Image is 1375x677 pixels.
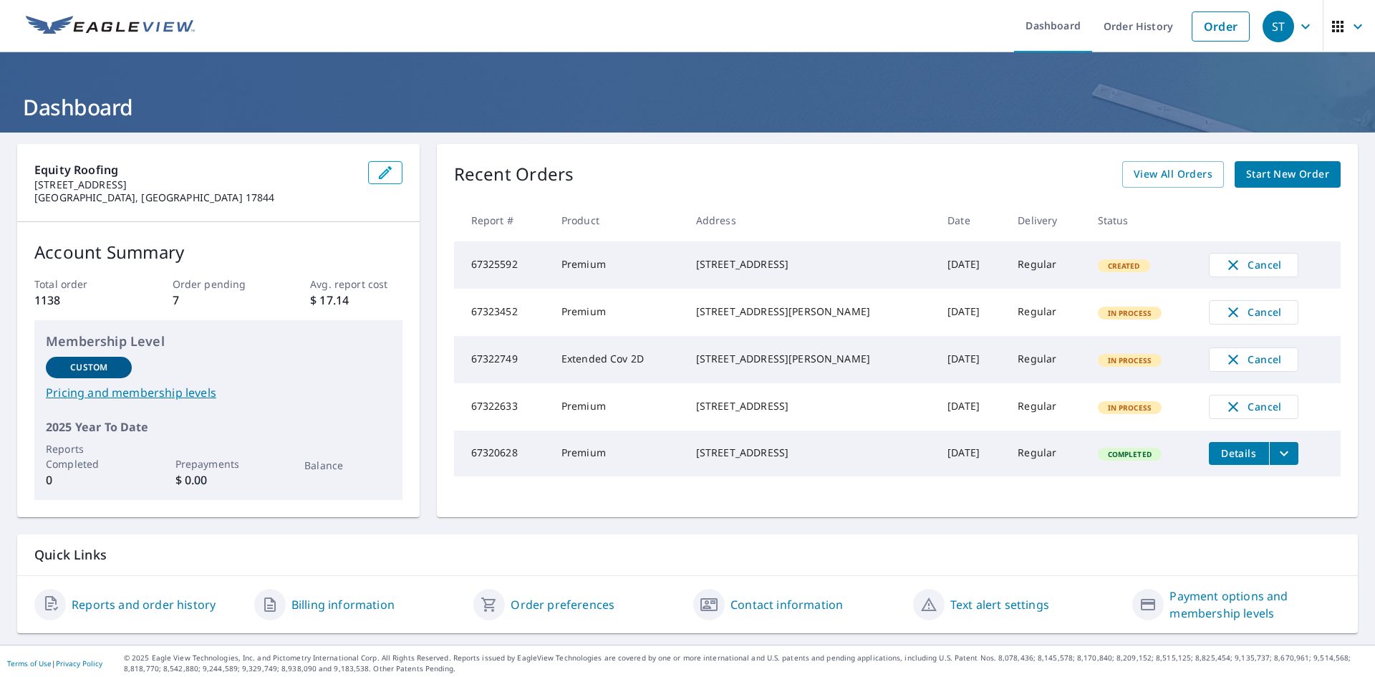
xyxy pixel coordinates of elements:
div: ST [1263,11,1294,42]
div: [STREET_ADDRESS] [696,446,925,460]
p: $ 0.00 [175,471,261,489]
p: Quick Links [34,546,1341,564]
button: detailsBtn-67320628 [1209,442,1269,465]
a: Reports and order history [72,596,216,613]
div: [STREET_ADDRESS][PERSON_NAME] [696,352,925,366]
td: [DATE] [936,289,1006,336]
p: Avg. report cost [310,277,402,292]
h1: Dashboard [17,92,1358,122]
a: Contact information [730,596,843,613]
td: Premium [550,431,685,476]
td: [DATE] [936,241,1006,289]
span: Cancel [1224,256,1283,274]
a: Order [1192,11,1250,42]
td: 67320628 [454,431,550,476]
p: Balance [304,458,390,473]
button: Cancel [1209,347,1298,372]
button: Cancel [1209,253,1298,277]
button: Cancel [1209,395,1298,419]
a: Pricing and membership levels [46,384,391,401]
td: 67323452 [454,289,550,336]
div: [STREET_ADDRESS][PERSON_NAME] [696,304,925,319]
span: Created [1099,261,1149,271]
a: Start New Order [1235,161,1341,188]
a: View All Orders [1122,161,1224,188]
p: Recent Orders [454,161,574,188]
span: In Process [1099,308,1161,318]
p: $ 17.14 [310,292,402,309]
p: | [7,659,102,668]
button: filesDropdownBtn-67320628 [1269,442,1298,465]
p: Prepayments [175,456,261,471]
p: Reports Completed [46,441,132,471]
td: [DATE] [936,383,1006,431]
img: EV Logo [26,16,195,37]
td: Extended Cov 2D [550,336,685,383]
a: Text alert settings [950,596,1049,613]
p: © 2025 Eagle View Technologies, Inc. and Pictometry International Corp. All Rights Reserved. Repo... [124,653,1368,674]
p: Membership Level [46,332,391,351]
span: Start New Order [1246,165,1329,183]
div: [STREET_ADDRESS] [696,399,925,413]
p: Order pending [173,277,264,292]
span: Cancel [1224,351,1283,368]
a: Order preferences [511,596,614,613]
p: Total order [34,277,126,292]
td: Regular [1006,336,1086,383]
td: 67325592 [454,241,550,289]
th: Delivery [1006,199,1086,241]
a: Terms of Use [7,658,52,668]
p: 1138 [34,292,126,309]
td: [DATE] [936,431,1006,476]
span: View All Orders [1134,165,1212,183]
span: Cancel [1224,398,1283,416]
td: Regular [1006,289,1086,336]
p: 7 [173,292,264,309]
th: Status [1086,199,1197,241]
th: Address [685,199,936,241]
p: Account Summary [34,239,402,265]
div: [STREET_ADDRESS] [696,257,925,272]
span: In Process [1099,403,1161,413]
td: Premium [550,289,685,336]
button: Cancel [1209,300,1298,325]
td: [DATE] [936,336,1006,383]
p: [GEOGRAPHIC_DATA], [GEOGRAPHIC_DATA] 17844 [34,191,357,204]
p: 2025 Year To Date [46,418,391,436]
p: Equity Roofing [34,161,357,178]
span: Details [1217,446,1260,460]
td: 67322633 [454,383,550,431]
td: Regular [1006,383,1086,431]
p: Custom [70,361,107,374]
td: Premium [550,383,685,431]
td: Premium [550,241,685,289]
span: Cancel [1224,304,1283,321]
th: Date [936,199,1006,241]
p: [STREET_ADDRESS] [34,178,357,191]
a: Privacy Policy [56,658,102,668]
td: Regular [1006,241,1086,289]
a: Billing information [291,596,395,613]
th: Product [550,199,685,241]
td: 67322749 [454,336,550,383]
td: Regular [1006,431,1086,476]
p: 0 [46,471,132,489]
span: In Process [1099,355,1161,365]
span: Completed [1099,449,1160,459]
th: Report # [454,199,550,241]
a: Payment options and membership levels [1169,587,1341,622]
